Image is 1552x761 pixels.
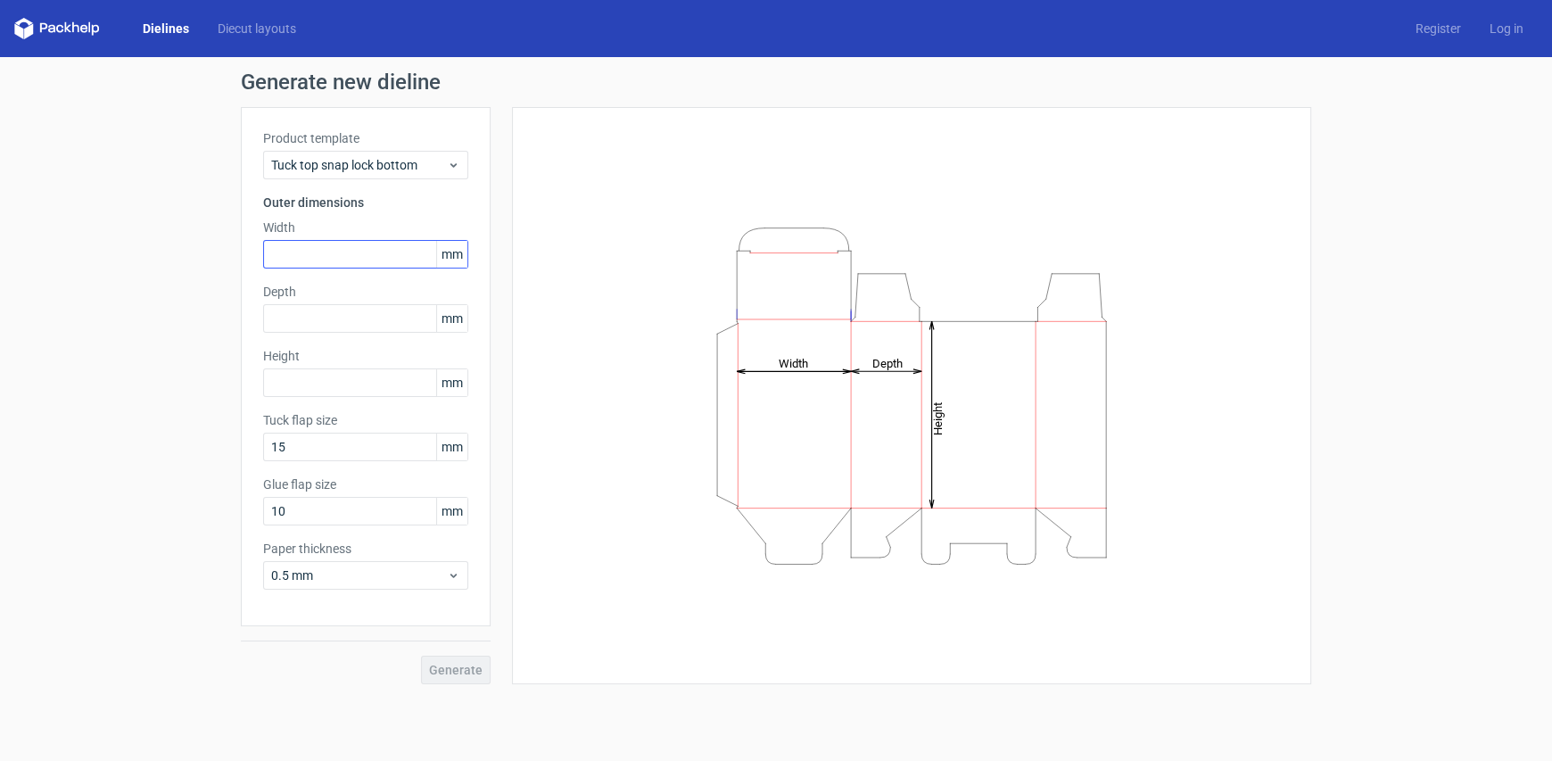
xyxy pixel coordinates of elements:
label: Glue flap size [263,476,468,493]
a: Dielines [128,20,203,37]
label: Paper thickness [263,540,468,558]
label: Product template [263,129,468,147]
tspan: Height [931,401,945,434]
tspan: Width [779,356,808,369]
tspan: Depth [872,356,903,369]
span: 0.5 mm [271,567,447,584]
h3: Outer dimensions [263,194,468,211]
label: Tuck flap size [263,411,468,429]
a: Log in [1475,20,1538,37]
span: Tuck top snap lock bottom [271,156,447,174]
span: mm [436,241,467,268]
a: Register [1401,20,1475,37]
span: mm [436,434,467,460]
span: mm [436,498,467,525]
span: mm [436,369,467,396]
label: Width [263,219,468,236]
a: Diecut layouts [203,20,310,37]
h1: Generate new dieline [241,71,1311,93]
label: Depth [263,283,468,301]
label: Height [263,347,468,365]
span: mm [436,305,467,332]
